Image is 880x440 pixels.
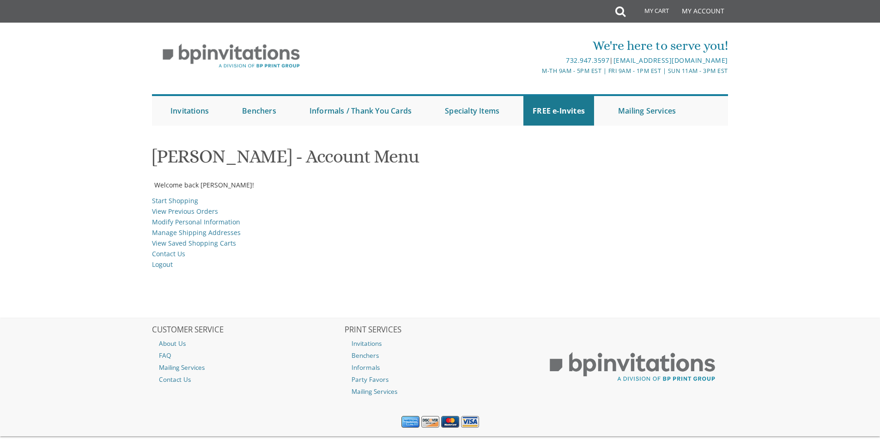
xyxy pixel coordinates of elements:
a: Contact Us [152,249,185,258]
a: [EMAIL_ADDRESS][DOMAIN_NAME] [613,56,728,65]
a: Contact Us [152,374,343,386]
img: BP Print Group [537,344,728,390]
h2: CUSTOMER SERVICE [152,325,343,335]
a: 732.947.3597 [566,56,609,65]
a: Specialty Items [436,96,509,126]
div: M-Th 9am - 5pm EST | Fri 9am - 1pm EST | Sun 11am - 3pm EST [345,66,728,76]
a: View Previous Orders [152,207,218,216]
a: Informals [345,362,536,374]
a: FAQ [152,350,343,362]
a: Benchers [345,350,536,362]
a: Mailing Services [152,362,343,374]
img: Visa [461,416,479,428]
img: American Express [401,416,419,428]
a: Mailing Services [609,96,685,126]
img: MasterCard [441,416,459,428]
p: Welcome back [PERSON_NAME]! [154,181,728,190]
a: Invitations [161,96,218,126]
a: Manage Shipping Addresses [152,228,241,237]
div: We're here to serve you! [345,36,728,55]
a: FREE e-Invites [523,96,594,126]
a: My Cart [625,1,675,24]
a: Start Shopping [152,196,198,205]
h2: PRINT SERVICES [345,325,536,335]
img: BP Invitation Loft [152,37,310,75]
a: Modify Personal Information [152,217,240,226]
div: | [345,55,728,66]
a: Benchers [233,96,285,126]
a: View Saved Shopping Carts [152,239,236,247]
img: Discover [421,416,439,428]
a: Informals / Thank You Cards [300,96,421,126]
a: Invitations [345,338,536,350]
a: Party Favors [345,374,536,386]
a: Mailing Services [345,386,536,398]
a: Logout [152,260,173,269]
iframe: chat widget [823,382,880,426]
a: About Us [152,338,343,350]
h1: [PERSON_NAME] - Account Menu [152,146,728,174]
